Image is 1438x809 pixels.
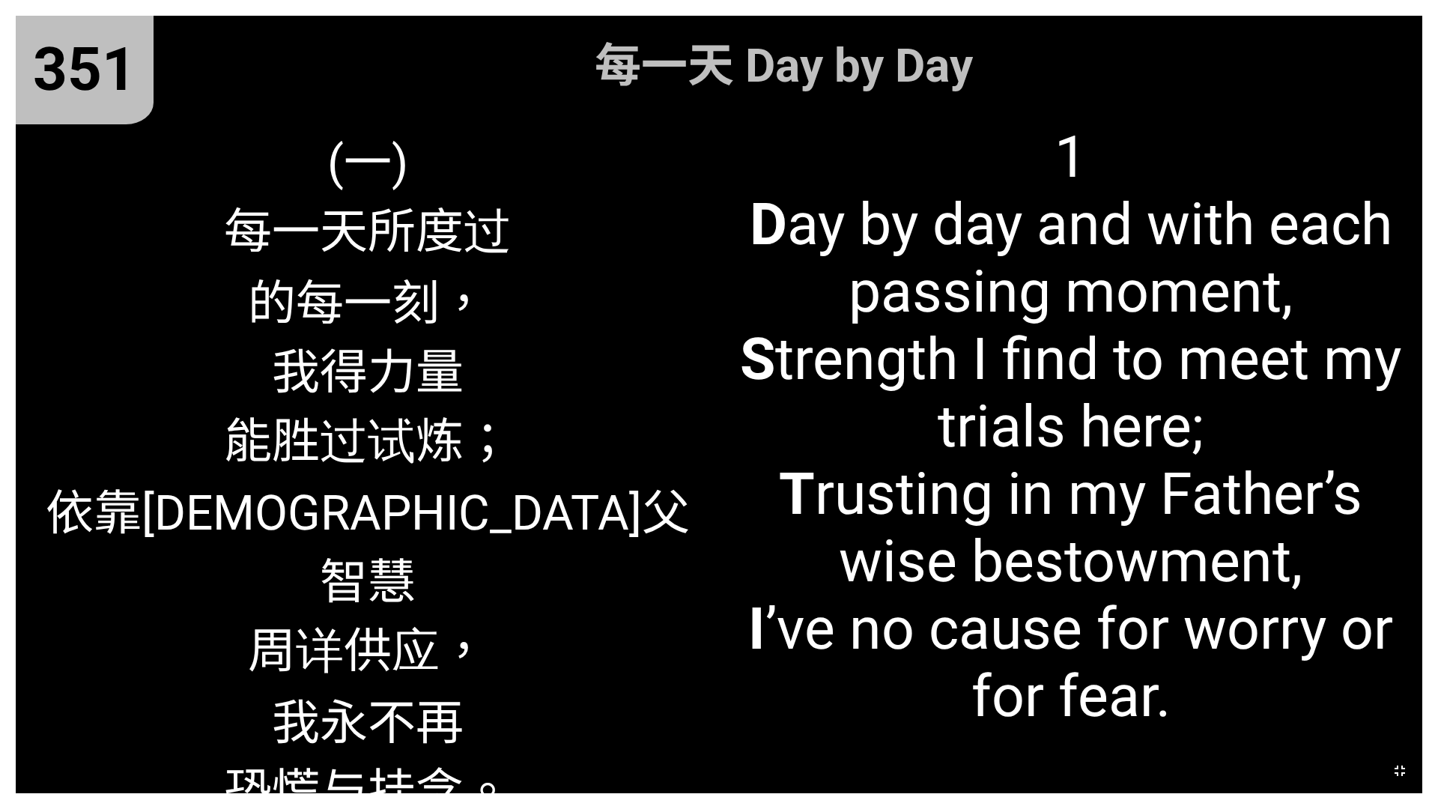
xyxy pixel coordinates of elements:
b: D [750,191,787,258]
b: I [748,596,765,663]
span: 1 ay by day and with each passing moment, trength I find to meet my trials here; rusting in my Fa... [735,124,1407,730]
b: S [740,326,775,393]
span: 每一天 Day by Day [595,28,973,95]
span: 351 [33,34,136,105]
b: T [779,461,815,528]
